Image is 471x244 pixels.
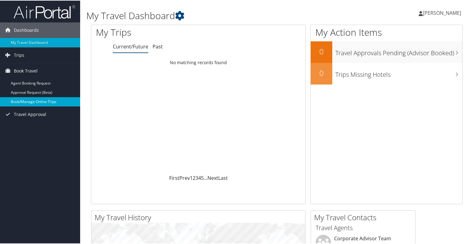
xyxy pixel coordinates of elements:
h2: My Travel History [95,212,305,222]
td: No matching records found [91,56,305,68]
h1: My Action Items [311,25,462,38]
a: 5 [201,174,204,181]
span: … [204,174,207,181]
span: [PERSON_NAME] [423,9,461,16]
a: 3 [195,174,198,181]
h2: My Travel Contacts [314,212,415,222]
h3: Travel Agents [316,223,411,232]
span: Book Travel [14,63,38,78]
h3: Trips Missing Hotels [335,67,462,78]
a: Past [153,43,163,49]
h3: Travel Approvals Pending (Advisor Booked) [335,45,462,57]
a: First [169,174,179,181]
a: 0Trips Missing Hotels [311,62,462,84]
a: 0Travel Approvals Pending (Advisor Booked) [311,41,462,62]
h1: My Trips [96,25,212,38]
a: Last [218,174,228,181]
span: Dashboards [14,22,39,37]
h2: 0 [311,67,332,78]
a: 4 [198,174,201,181]
a: [PERSON_NAME] [419,3,467,22]
a: 1 [190,174,193,181]
h1: My Travel Dashboard [86,9,340,22]
img: airportal-logo.png [14,4,75,19]
span: Travel Approval [14,106,46,122]
span: Trips [14,47,24,62]
a: Prev [179,174,190,181]
a: 2 [193,174,195,181]
h2: 0 [311,46,332,56]
a: Current/Future [113,43,148,49]
a: Next [207,174,218,181]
